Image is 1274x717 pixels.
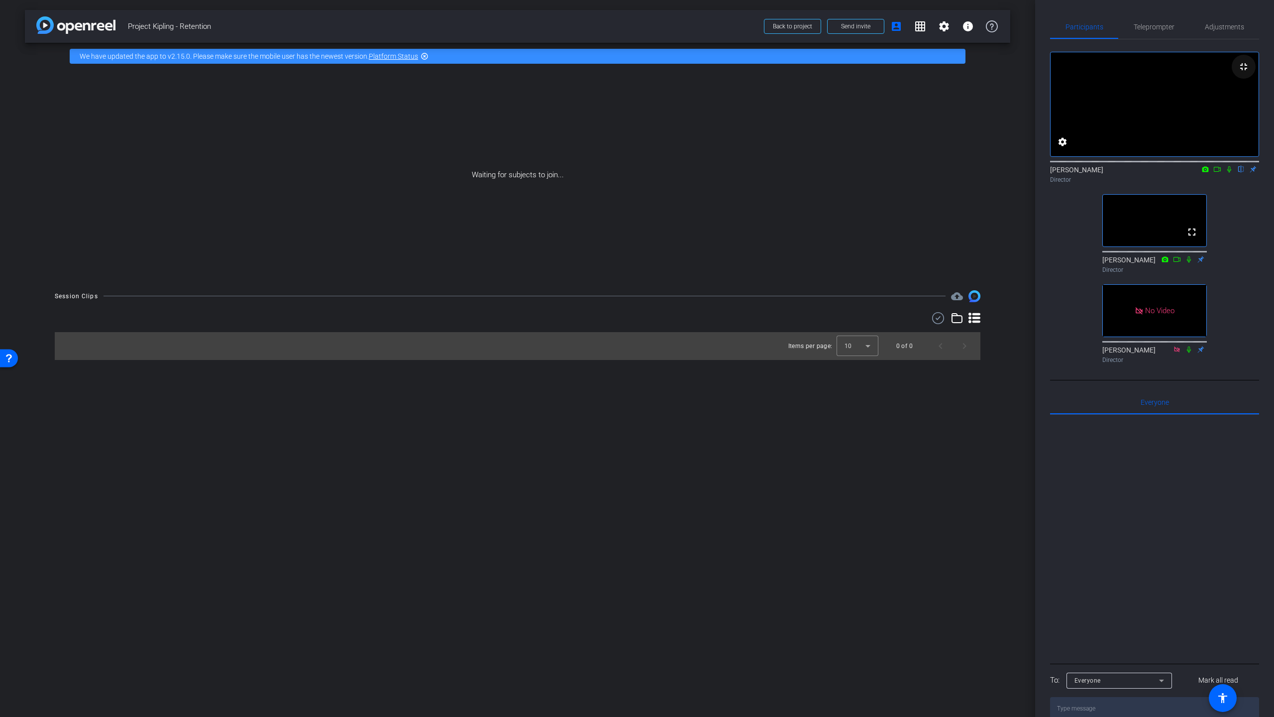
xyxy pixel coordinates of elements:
span: Participants [1065,23,1103,30]
mat-icon: info [962,20,974,32]
span: Adjustments [1205,23,1244,30]
div: Waiting for subjects to join... [25,70,1010,280]
div: Director [1050,175,1259,184]
div: Session Clips [55,291,98,301]
mat-icon: flip [1235,164,1247,173]
span: Mark all read [1198,675,1238,686]
mat-icon: fullscreen [1186,226,1198,238]
mat-icon: settings [938,20,950,32]
a: Platform Status [369,52,418,60]
div: Items per page: [788,341,833,351]
mat-icon: settings [1057,136,1068,148]
span: Project Kipling - Retention [128,16,758,36]
mat-icon: fullscreen_exit [1238,61,1250,73]
div: [PERSON_NAME] [1050,165,1259,184]
mat-icon: cloud_upload [951,290,963,302]
div: Director [1102,356,1207,364]
span: Back to project [773,23,812,30]
span: Everyone [1074,677,1101,684]
mat-icon: highlight_off [421,52,428,60]
div: [PERSON_NAME] [1102,345,1207,364]
button: Send invite [827,19,884,34]
mat-icon: account_box [890,20,902,32]
div: 0 of 0 [896,341,913,351]
span: Teleprompter [1134,23,1174,30]
span: No Video [1145,306,1174,315]
mat-icon: grid_on [914,20,926,32]
span: Everyone [1141,399,1169,406]
div: To: [1050,675,1060,686]
img: app-logo [36,16,115,34]
button: Next page [953,334,976,358]
div: Director [1102,265,1207,274]
span: Destinations for your clips [951,290,963,302]
button: Mark all read [1178,672,1260,690]
div: [PERSON_NAME] [1102,255,1207,274]
img: Session clips [968,290,980,302]
button: Back to project [764,19,821,34]
button: Previous page [929,334,953,358]
div: We have updated the app to v2.15.0. Please make sure the mobile user has the newest version. [70,49,965,64]
span: Send invite [841,22,870,30]
mat-icon: accessibility [1217,692,1229,704]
